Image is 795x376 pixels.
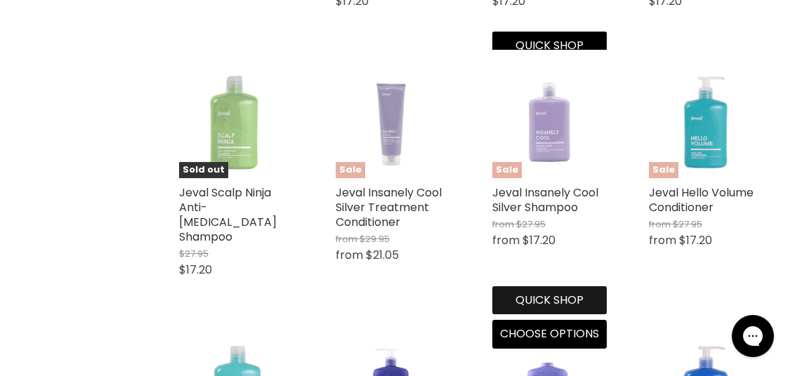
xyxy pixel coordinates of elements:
span: $17.20 [179,262,212,278]
span: from [649,232,676,248]
a: Jeval Insanely Cool Silver Treatment ConditionerSale [336,64,450,178]
span: $29.95 [360,232,390,246]
img: Jeval Scalp Ninja Anti- Dandruff Shampoo [198,64,275,178]
span: Choose options [500,325,599,342]
span: $27.95 [673,217,702,231]
a: Jeval Hello Volume ConditionerSale [649,64,763,178]
a: Jeval Insanely Cool Silver ShampooSale [492,64,607,178]
a: Jeval Scalp Ninja Anti- Dandruff ShampooSold out [179,64,294,178]
span: Sold out [179,162,228,178]
button: Quick shop [492,286,607,314]
span: from [492,232,520,248]
span: Sale [649,162,678,178]
img: Jeval Insanely Cool Silver Treatment Conditioner [336,64,450,178]
span: $27.95 [179,247,209,260]
a: Jeval Scalp Ninja Anti- [MEDICAL_DATA] Shampoo [179,184,277,245]
span: $21.05 [366,247,399,263]
img: Jeval Insanely Cool Silver Shampoo [492,64,607,178]
a: Jeval Hello Volume Conditioner [649,184,754,215]
span: from [649,217,671,231]
span: from [492,217,514,231]
span: $17.20 [679,232,712,248]
button: Choose options [492,320,607,348]
span: Sale [492,162,522,178]
span: from [336,232,357,246]
button: Quick shop [492,32,607,60]
iframe: Gorgias live chat messenger [725,310,781,362]
a: Jeval Insanely Cool Silver Shampoo [492,184,598,215]
span: $17.20 [523,232,556,248]
span: from [336,247,363,263]
span: Sale [336,162,365,178]
img: Jeval Hello Volume Conditioner [664,64,749,178]
a: Jeval Insanely Cool Silver Treatment Conditioner [336,184,442,230]
span: $27.95 [516,217,546,231]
